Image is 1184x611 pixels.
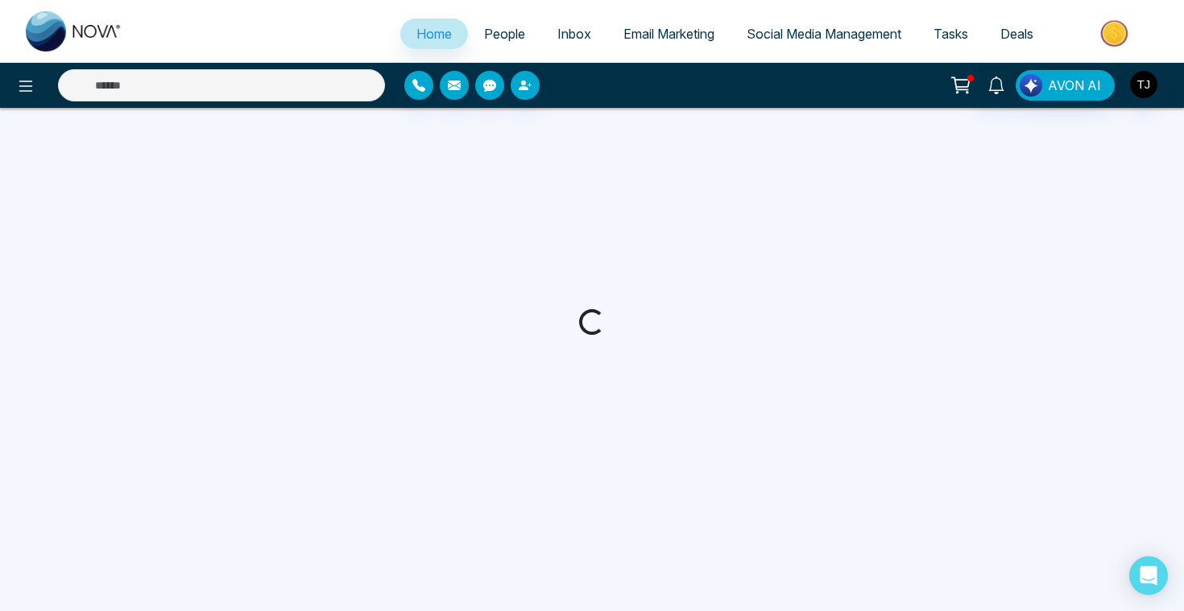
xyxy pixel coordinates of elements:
[26,11,122,52] img: Nova CRM Logo
[623,26,714,42] span: Email Marketing
[1058,15,1174,52] img: Market-place.gif
[1000,26,1033,42] span: Deals
[1020,74,1042,97] img: Lead Flow
[468,19,541,49] a: People
[1016,70,1115,101] button: AVON AI
[1129,556,1168,595] div: Open Intercom Messenger
[1048,76,1101,95] span: AVON AI
[484,26,525,42] span: People
[984,19,1049,49] a: Deals
[607,19,731,49] a: Email Marketing
[557,26,591,42] span: Inbox
[934,26,968,42] span: Tasks
[1130,71,1157,98] img: User Avatar
[541,19,607,49] a: Inbox
[917,19,984,49] a: Tasks
[731,19,917,49] a: Social Media Management
[400,19,468,49] a: Home
[747,26,901,42] span: Social Media Management
[416,26,452,42] span: Home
